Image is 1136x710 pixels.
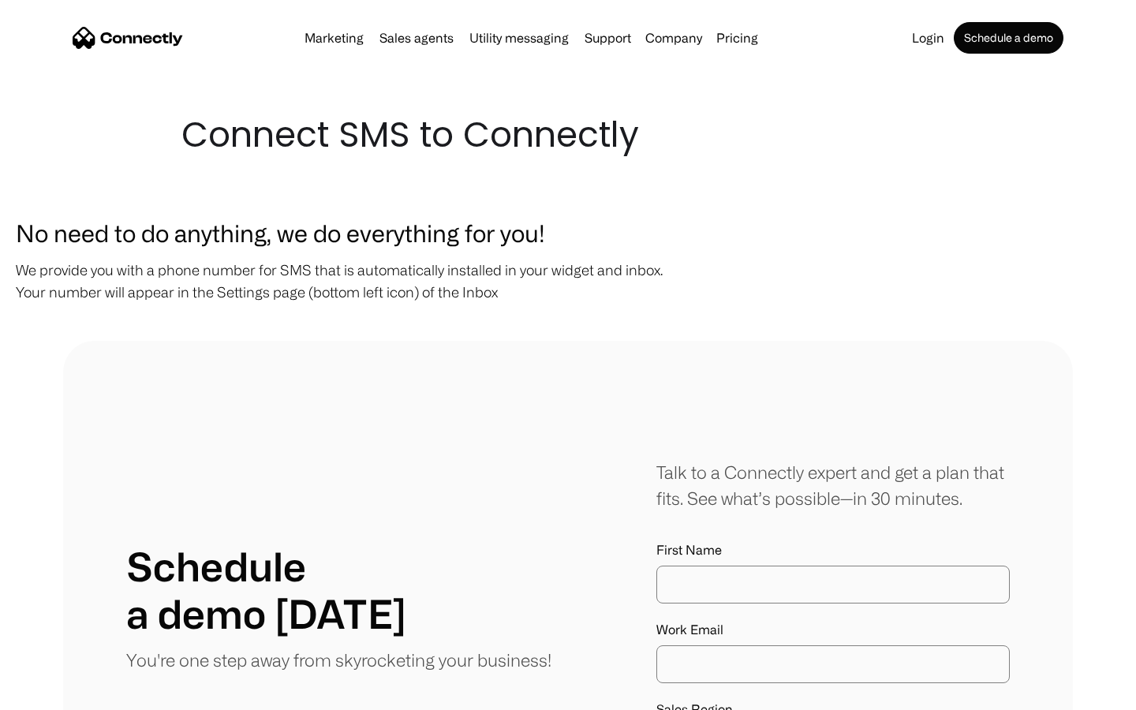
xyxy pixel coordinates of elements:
aside: Language selected: English [16,682,95,704]
p: You're one step away from skyrocketing your business! [126,647,551,673]
ul: Language list [32,682,95,704]
a: Marketing [298,32,370,44]
a: Pricing [710,32,764,44]
a: Sales agents [373,32,460,44]
a: Schedule a demo [954,22,1063,54]
label: Work Email [656,622,1010,637]
div: Company [645,27,702,49]
a: home [73,26,183,50]
a: Utility messaging [463,32,575,44]
a: Login [906,32,951,44]
p: ‍ [16,311,1120,333]
h1: Schedule a demo [DATE] [126,543,406,637]
div: Company [641,27,707,49]
p: We provide you with a phone number for SMS that is automatically installed in your widget and inb... [16,259,1120,303]
label: First Name [656,543,1010,558]
h1: Connect SMS to Connectly [181,110,955,159]
div: Talk to a Connectly expert and get a plan that fits. See what’s possible—in 30 minutes. [656,459,1010,511]
a: Support [578,32,637,44]
h3: No need to do anything, we do everything for you! [16,215,1120,251]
